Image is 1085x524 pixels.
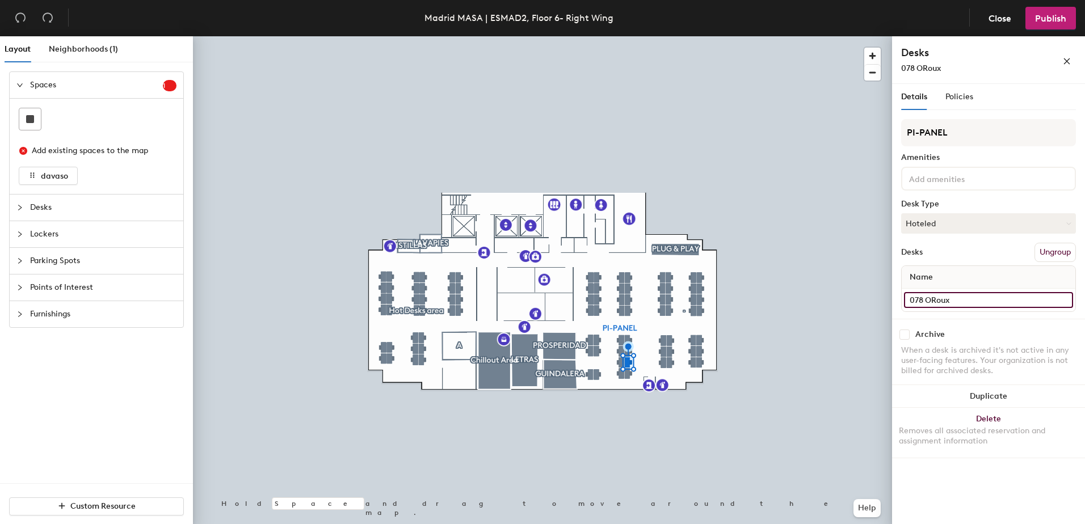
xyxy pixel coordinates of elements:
[30,221,176,247] span: Lockers
[19,147,27,155] span: close-circle
[904,292,1073,308] input: Unnamed desk
[901,345,1076,376] div: When a desk is archived it's not active in any user-facing features. Your organization is not bil...
[904,267,939,288] span: Name
[989,13,1011,24] span: Close
[901,200,1076,209] div: Desk Type
[901,92,927,102] span: Details
[9,7,32,29] button: Undo (⌘ + Z)
[1034,243,1076,262] button: Ungroup
[5,44,31,54] span: Layout
[892,408,1085,458] button: DeleteRemoves all associated reservation and assignment information
[32,145,167,157] div: Add existing spaces to the map
[16,284,23,291] span: collapsed
[70,501,136,511] span: Custom Resource
[1035,13,1066,24] span: Publish
[36,7,59,29] button: Redo (⌘ + ⇧ + Z)
[1025,7,1076,29] button: Publish
[163,80,176,91] sup: 1
[30,274,176,301] span: Points of Interest
[41,171,68,181] span: davaso
[9,497,184,515] button: Custom Resource
[16,231,23,238] span: collapsed
[30,195,176,221] span: Desks
[49,44,118,54] span: Neighborhoods (1)
[30,72,163,98] span: Spaces
[1063,57,1071,65] span: close
[901,248,923,257] div: Desks
[907,171,1009,185] input: Add amenities
[30,301,176,327] span: Furnishings
[853,499,881,517] button: Help
[16,204,23,211] span: collapsed
[30,248,176,274] span: Parking Spots
[901,213,1076,234] button: Hoteled
[16,311,23,318] span: collapsed
[979,7,1021,29] button: Close
[16,257,23,264] span: collapsed
[163,82,176,90] span: 1
[16,82,23,88] span: expanded
[19,167,78,185] button: davaso
[899,426,1078,446] div: Removes all associated reservation and assignment information
[901,45,1026,60] h4: Desks
[901,153,1076,162] div: Amenities
[945,92,973,102] span: Policies
[901,64,941,73] span: 078 ORoux
[892,385,1085,408] button: Duplicate
[915,330,945,339] div: Archive
[424,11,613,25] div: Madrid MASA | ESMAD2, Floor 6- Right Wing
[15,12,26,23] span: undo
